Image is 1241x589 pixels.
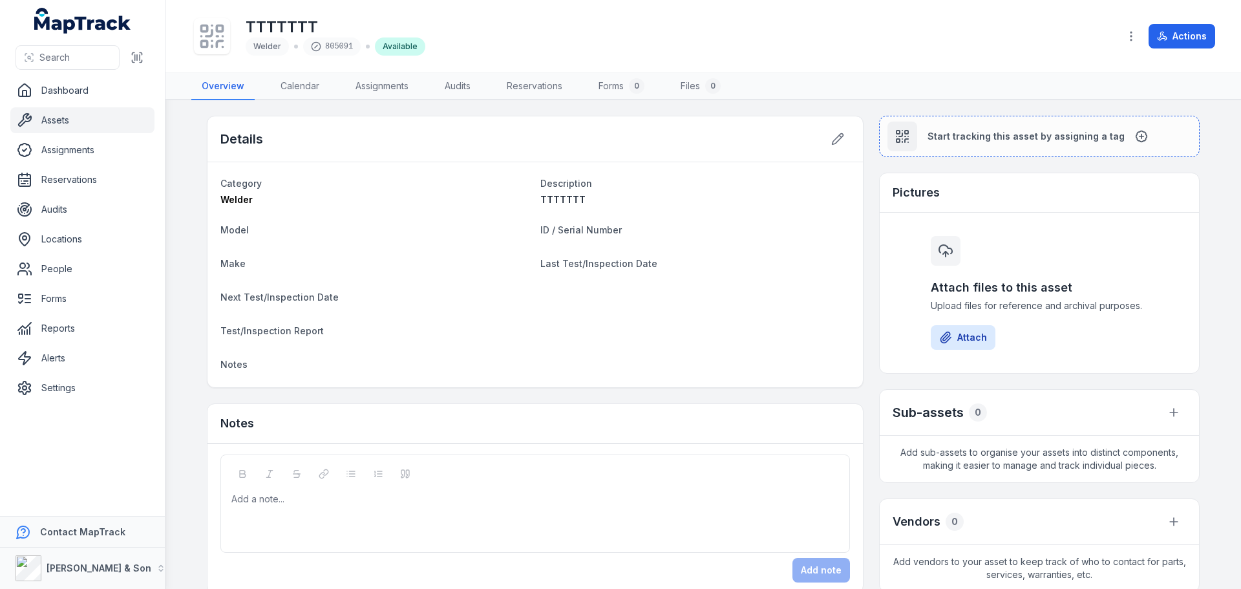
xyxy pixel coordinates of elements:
strong: Contact MapTrack [40,526,125,537]
a: Audits [434,73,481,100]
span: Description [540,178,592,189]
div: 0 [629,78,644,94]
h1: TTTTTTT [246,17,425,37]
span: TTTTTTT [540,194,586,205]
a: Reservations [10,167,154,193]
span: Add sub-assets to organise your assets into distinct components, making it easier to manage and t... [880,436,1199,482]
a: MapTrack [34,8,131,34]
span: ID / Serial Number [540,224,622,235]
span: Model [220,224,249,235]
button: Actions [1149,24,1215,48]
a: Assets [10,107,154,133]
span: Last Test/Inspection Date [540,258,657,269]
div: 0 [969,403,987,422]
span: Test/Inspection Report [220,325,324,336]
a: Locations [10,226,154,252]
span: Next Test/Inspection Date [220,292,339,303]
span: Search [39,51,70,64]
a: Forms0 [588,73,655,100]
h2: Sub-assets [893,403,964,422]
a: Files0 [670,73,731,100]
a: Assignments [345,73,419,100]
span: Upload files for reference and archival purposes. [931,299,1148,312]
button: Start tracking this asset by assigning a tag [879,116,1200,157]
a: Alerts [10,345,154,371]
strong: [PERSON_NAME] & Son [47,562,151,573]
a: Calendar [270,73,330,100]
button: Search [16,45,120,70]
div: 0 [705,78,721,94]
a: People [10,256,154,282]
a: Settings [10,375,154,401]
a: Dashboard [10,78,154,103]
span: Welder [220,194,253,205]
span: Welder [253,41,281,51]
span: Make [220,258,246,269]
span: Notes [220,359,248,370]
a: Assignments [10,137,154,163]
button: Attach [931,325,995,350]
span: Start tracking this asset by assigning a tag [928,130,1125,143]
div: 0 [946,513,964,531]
a: Reports [10,316,154,341]
a: Audits [10,197,154,222]
a: Reservations [496,73,573,100]
div: Available [375,37,425,56]
h3: Attach files to this asset [931,279,1148,297]
h3: Notes [220,414,254,433]
h3: Pictures [893,184,940,202]
span: Category [220,178,262,189]
div: 805091 [303,37,361,56]
a: Forms [10,286,154,312]
a: Overview [191,73,255,100]
h3: Vendors [893,513,940,531]
h2: Details [220,130,263,148]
